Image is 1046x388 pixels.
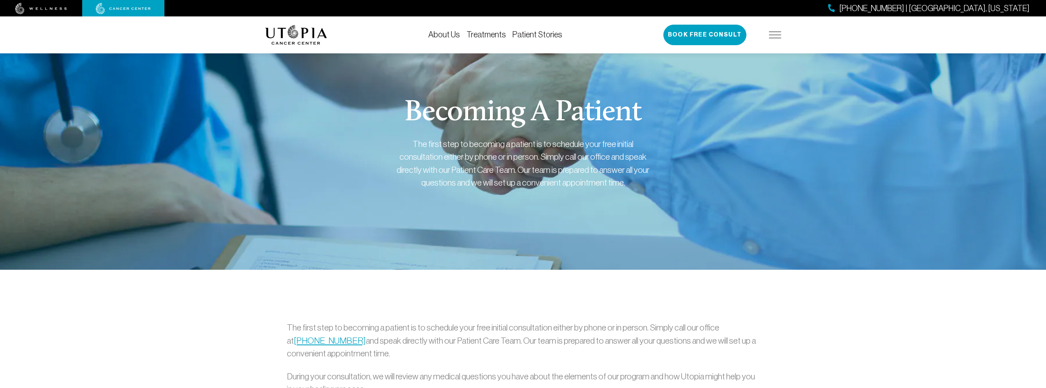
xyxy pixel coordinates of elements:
[287,321,759,360] p: The first step to becoming a patient is to schedule your free initial consultation either by phon...
[839,2,1030,14] span: [PHONE_NUMBER] | [GEOGRAPHIC_DATA], [US_STATE]
[663,25,746,45] button: Book Free Consult
[513,30,562,39] a: Patient Stories
[428,30,460,39] a: About Us
[769,32,781,38] img: icon-hamburger
[15,3,67,14] img: wellness
[96,3,151,14] img: cancer center
[265,25,327,45] img: logo
[828,2,1030,14] a: [PHONE_NUMBER] | [GEOGRAPHIC_DATA], [US_STATE]
[396,138,651,189] div: The first step to becoming a patient is to schedule your free initial consultation either by phon...
[466,30,506,39] a: Treatments
[404,98,641,128] h1: Becoming A Patient
[294,336,366,345] a: [PHONE_NUMBER]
